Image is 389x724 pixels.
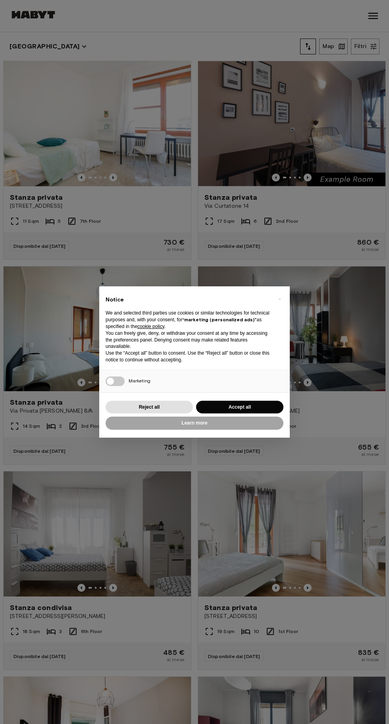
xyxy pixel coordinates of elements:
[182,317,256,322] strong: “marketing (personalized ads)”
[273,293,286,305] button: Close this notice
[129,378,150,384] span: Marketing
[106,310,271,330] p: We and selected third parties use cookies or similar technologies for technical purposes and, wit...
[106,330,271,350] p: You can freely give, deny, or withdraw your consent at any time by accessing the preferences pane...
[106,417,283,430] button: Learn more
[196,401,283,414] button: Accept all
[106,401,193,414] button: Reject all
[106,296,271,304] h2: Notice
[106,350,271,363] p: Use the “Accept all” button to consent. Use the “Reject all” button or close this notice to conti...
[278,294,281,304] span: ×
[137,324,164,329] a: cookie policy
